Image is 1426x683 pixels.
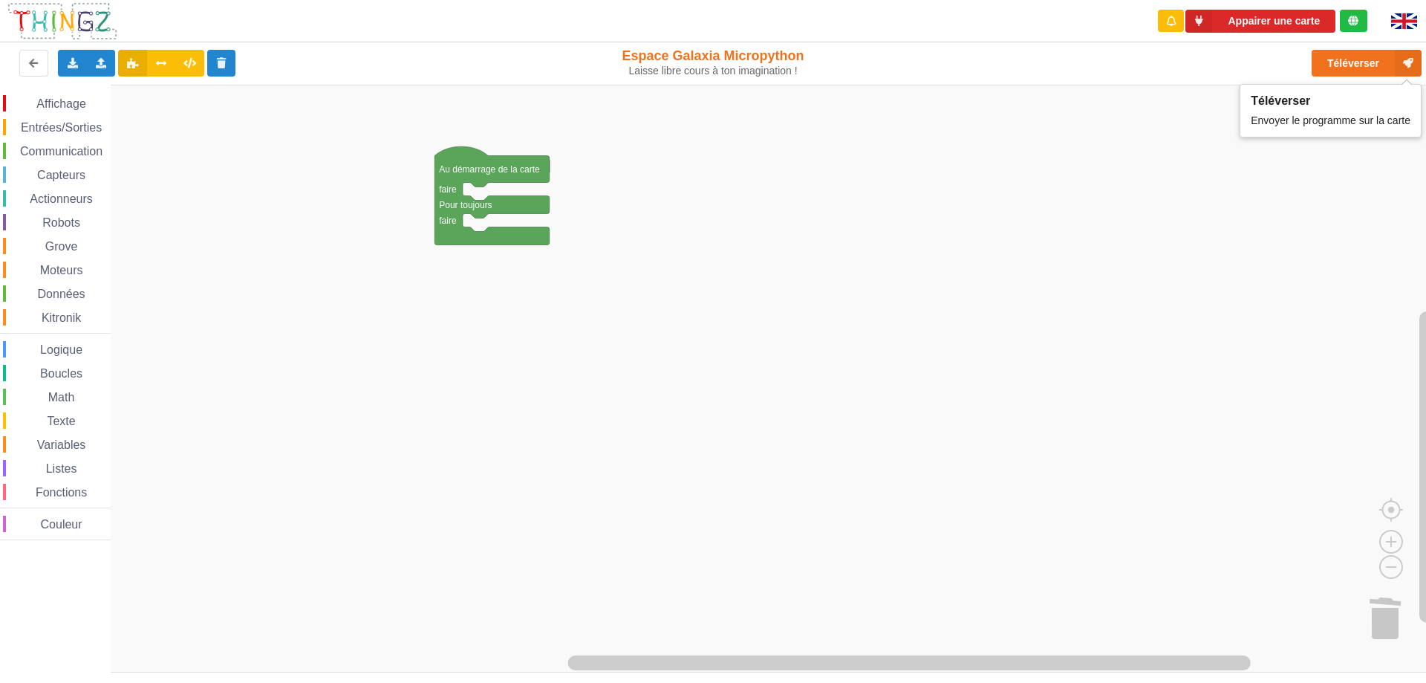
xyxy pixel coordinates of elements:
span: Affichage [34,97,88,110]
div: Téléverser [1251,94,1410,108]
span: Boucles [38,367,85,380]
span: Texte [45,415,77,427]
div: Envoyer le programme sur la carte [1251,108,1410,128]
span: Robots [40,216,82,229]
div: Espace Galaxia Micropython [589,48,838,77]
text: faire [439,184,457,194]
span: Logique [38,343,85,356]
button: Appairer une carte [1185,10,1335,33]
span: Communication [18,145,105,158]
span: Variables [35,438,88,451]
text: Pour toujours [439,199,492,210]
img: gb.png [1391,13,1417,29]
span: Fonctions [33,486,89,499]
span: Capteurs [35,169,88,181]
div: Tu es connecté au serveur de création de Thingz [1340,10,1367,32]
div: Laisse libre cours à ton imagination ! [589,65,838,77]
span: Entrées/Sorties [19,121,104,134]
span: Couleur [39,518,85,531]
span: Math [46,391,77,404]
span: Listes [44,462,79,475]
span: Actionneurs [27,192,95,205]
span: Données [36,288,88,300]
text: Au démarrage de la carte [439,164,540,174]
span: Kitronik [39,311,83,324]
img: thingz_logo.png [7,1,118,41]
span: Grove [43,240,80,253]
text: faire [439,215,457,225]
button: Téléverser [1312,50,1422,77]
span: Moteurs [38,264,85,276]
